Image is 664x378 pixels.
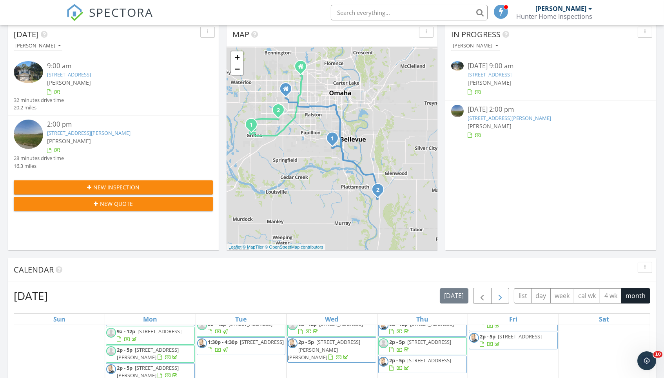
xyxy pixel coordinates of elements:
a: Saturday [597,314,611,325]
button: [PERSON_NAME] [451,41,500,51]
span: [STREET_ADDRESS] [407,338,451,345]
span: 10 [653,351,662,358]
img: default-user-f0147aede5fd5fa78ca7ade42f37bd4542148d508eef1c3d3ea960f66861d68b.jpg [288,320,298,330]
i: 1 [331,136,334,142]
button: Next month [491,288,510,304]
button: New Inspection [14,180,213,194]
div: 32 minutes drive time [14,96,64,104]
div: 6916 S 154th St, Omaha, NE 68138 [278,110,283,114]
span: [STREET_ADDRESS] [498,333,542,340]
span: SPECTORA [89,4,153,20]
div: 5005 N 104 ST, Omaha NE 68112 [301,66,305,71]
a: Monday [142,314,159,325]
span: Calendar [14,264,54,275]
button: [PERSON_NAME] [14,41,62,51]
a: [STREET_ADDRESS] [47,71,91,78]
div: 9:00 am [47,61,196,71]
a: Sunday [52,314,67,325]
span: [STREET_ADDRESS] [240,338,284,345]
a: [STREET_ADDRESS] [468,71,512,78]
img: profilepic.jpg [469,333,479,343]
div: Hunter Home Inspections [516,13,593,20]
div: 19916 Mayfield Cir, Pacific Junction, IA 51561 [378,189,383,194]
a: Leaflet [229,245,241,249]
h2: [DATE] [14,288,48,303]
span: New Quote [100,200,133,208]
a: 9a - 12p [STREET_ADDRESS] [106,327,195,344]
a: 2p - 5p [STREET_ADDRESS] [389,338,451,353]
a: 1:30p - 4:30p [STREET_ADDRESS] [208,338,284,353]
img: default-user-f0147aede5fd5fa78ca7ade42f37bd4542148d508eef1c3d3ea960f66861d68b.jpg [379,338,388,348]
span: In Progress [451,29,501,40]
a: 9a - 12p [STREET_ADDRESS] [117,328,181,342]
img: default-user-f0147aede5fd5fa78ca7ade42f37bd4542148d508eef1c3d3ea960f66861d68b.jpg [106,346,116,356]
img: default-user-f0147aede5fd5fa78ca7ade42f37bd4542148d508eef1c3d3ea960f66861d68b.jpg [106,328,116,338]
span: [PERSON_NAME] [468,122,512,130]
a: Zoom in [231,51,243,63]
a: 2p - 5p [STREET_ADDRESS][PERSON_NAME] [117,346,179,361]
a: 9a - 12p [STREET_ADDRESS] [208,320,272,335]
span: [PERSON_NAME] [47,79,91,86]
img: profilepic.jpg [197,338,207,348]
div: [PERSON_NAME] [536,5,587,13]
div: 3506 Lynnwood Dr, Bellevue, NE 68123 [332,138,337,143]
button: 4 wk [600,288,622,303]
img: default-user-f0147aede5fd5fa78ca7ade42f37bd4542148d508eef1c3d3ea960f66861d68b.jpg [197,320,207,330]
span: 2p - 5p [389,357,405,364]
a: 2p - 5p [STREET_ADDRESS] [378,356,467,373]
input: Search everything... [331,5,488,20]
a: © OpenStreetMap contributors [265,245,323,249]
img: 9521733%2Freports%2F6afe22a4-2d5a-4a99-967e-d7b9baa776d8%2Fcover_photos%2F4ZOZcKNbaWmQJLaxMU9R%2F... [14,61,43,83]
button: New Quote [14,197,213,211]
a: 9a - 12p [STREET_ADDRESS] [287,319,376,337]
button: week [550,288,574,303]
div: 1322 S 138th St, Omaha NE 68144 [286,89,290,93]
button: cal wk [574,288,601,303]
a: Friday [508,314,519,325]
div: 16.3 miles [14,162,64,170]
span: 9a - 12p [117,328,135,335]
span: [PERSON_NAME] [47,137,91,145]
a: 9a - 12p [STREET_ADDRESS] [298,320,363,335]
a: 2p - 5p [STREET_ADDRESS] [469,332,558,349]
div: [PERSON_NAME] [453,43,498,49]
a: © MapTiler [243,245,264,249]
span: 2p - 5p [298,338,314,345]
img: streetview [451,105,464,117]
a: 2:00 pm [STREET_ADDRESS][PERSON_NAME] [PERSON_NAME] 28 minutes drive time 16.3 miles [14,120,213,170]
span: New Inspection [93,183,140,191]
i: 1 [250,122,253,128]
span: 1:30p - 4:30p [208,338,238,345]
span: 2p - 5p [117,346,132,353]
span: Map [232,29,249,40]
a: [STREET_ADDRESS][PERSON_NAME] [468,114,551,122]
a: 1:30p - 4:30p [STREET_ADDRESS] [197,337,286,355]
span: 2p - 5p [480,333,495,340]
a: 2p - 5p [STREET_ADDRESS][PERSON_NAME][PERSON_NAME] [287,337,376,363]
a: 9a - 12p [STREET_ADDRESS] [378,319,467,337]
button: Previous month [473,288,492,304]
div: 20.2 miles [14,104,64,111]
a: [STREET_ADDRESS][PERSON_NAME] [47,129,131,136]
a: Wednesday [323,314,340,325]
a: 9a - 12p [STREET_ADDRESS] [389,320,454,335]
button: day [531,288,551,303]
a: 2p - 5p [STREET_ADDRESS] [378,337,467,355]
a: 2p - 5p [STREET_ADDRESS][PERSON_NAME][PERSON_NAME] [288,338,360,360]
span: [STREET_ADDRESS] [407,357,451,364]
div: 2:00 pm [47,120,196,129]
a: 2p - 5p [STREET_ADDRESS] [389,357,451,371]
a: [DATE] 2:00 pm [STREET_ADDRESS][PERSON_NAME] [PERSON_NAME] [451,105,650,140]
a: SPECTORA [66,11,153,27]
button: list [514,288,532,303]
div: | [227,244,325,251]
a: [DATE] 9:00 am [STREET_ADDRESS] [PERSON_NAME] [451,61,650,96]
img: The Best Home Inspection Software - Spectora [66,4,83,21]
i: 2 [277,108,280,113]
a: 2p - 5p [STREET_ADDRESS] [480,333,542,347]
span: [STREET_ADDRESS] [138,328,181,335]
span: [STREET_ADDRESS][PERSON_NAME][PERSON_NAME] [288,338,360,360]
a: Tuesday [234,314,248,325]
div: 28 minutes drive time [14,154,64,162]
span: [PERSON_NAME] [468,79,512,86]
